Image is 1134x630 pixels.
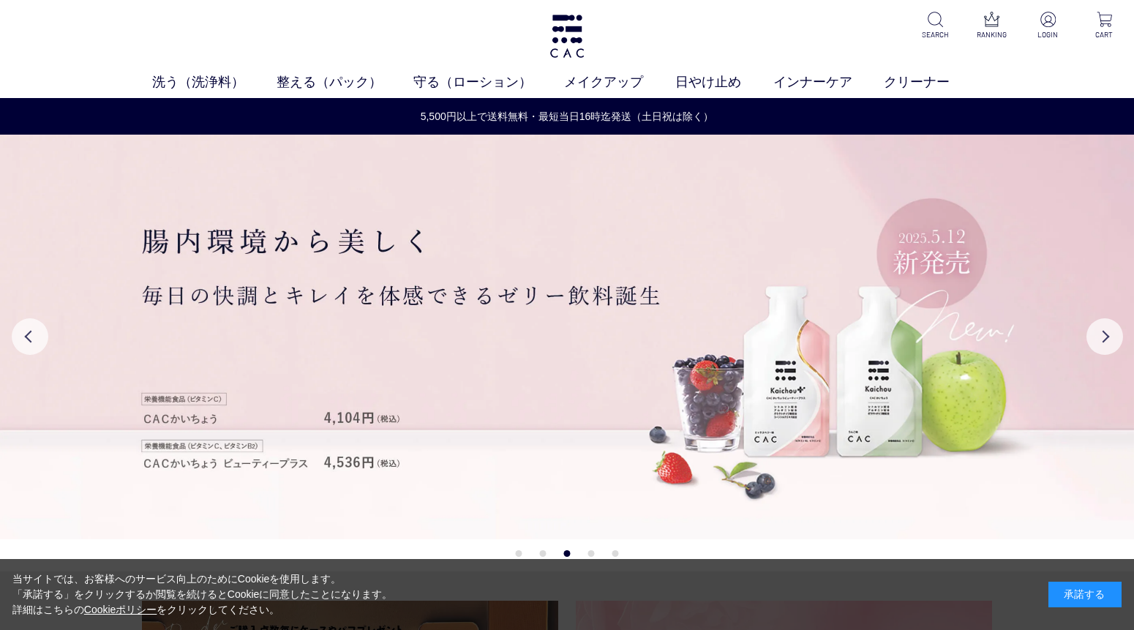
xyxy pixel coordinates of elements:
a: Cookieポリシー [84,604,157,615]
a: 日やけ止め [675,72,773,91]
p: SEARCH [917,29,953,40]
a: LOGIN [1030,12,1066,40]
a: RANKING [974,12,1010,40]
button: Previous [12,318,48,355]
button: 2 of 5 [540,550,547,557]
img: logo [548,15,586,58]
a: クリーナー [884,72,982,91]
a: 洗う（洗浄料） [152,72,277,91]
button: 1 of 5 [516,550,522,557]
p: CART [1086,29,1122,40]
a: 守る（ローション） [413,72,564,91]
p: LOGIN [1030,29,1066,40]
button: Next [1086,318,1123,355]
button: 5 of 5 [612,550,619,557]
a: SEARCH [917,12,953,40]
a: 整える（パック） [277,72,414,91]
button: 3 of 5 [564,550,571,557]
div: 承諾する [1048,582,1122,607]
button: 4 of 5 [588,550,595,557]
a: インナーケア [773,72,885,91]
a: メイクアップ [564,72,675,91]
p: RANKING [974,29,1010,40]
a: CART [1086,12,1122,40]
a: 5,500円以上で送料無料・最短当日16時迄発送（土日祝は除く） [1,109,1133,124]
div: 当サイトでは、お客様へのサービス向上のためにCookieを使用します。 「承諾する」をクリックするか閲覧を続けるとCookieに同意したことになります。 詳細はこちらの をクリックしてください。 [12,571,393,618]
